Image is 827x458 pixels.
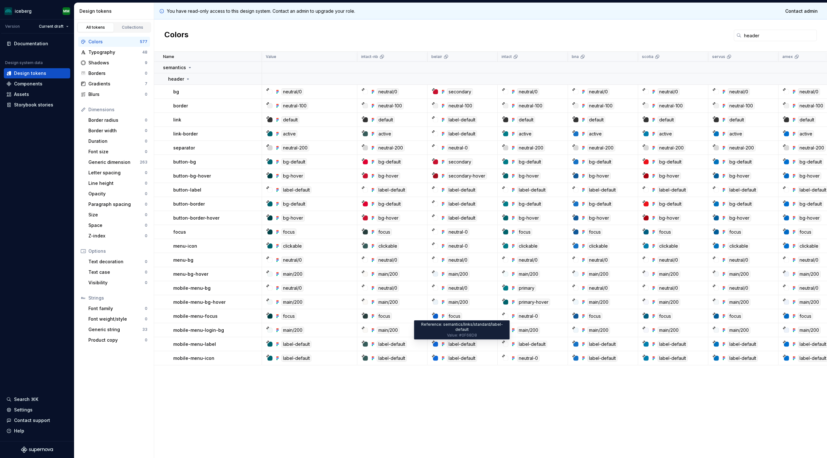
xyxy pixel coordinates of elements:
[78,58,150,68] a: Shadows9
[798,257,820,264] div: neutral/0
[4,405,70,415] a: Settings
[145,202,147,207] div: 0
[728,257,750,264] div: neutral/0
[173,327,224,333] p: mobile-menu-login-bg
[163,54,174,59] p: Name
[658,313,673,320] div: focus
[517,271,540,278] div: main/200
[173,201,205,207] p: button-border
[658,102,684,109] div: neutral-100
[798,102,825,109] div: neutral-100
[173,341,216,347] p: mobile-menu-label
[712,54,725,59] p: servus
[728,200,753,207] div: bg-default
[4,394,70,404] button: Search ⌘K
[173,173,211,179] p: button-bg-hover
[517,243,539,250] div: clickable
[86,314,150,324] a: Font weight/style0
[798,158,823,165] div: bg-default
[798,116,816,123] div: default
[658,200,683,207] div: bg-default
[88,269,145,275] div: Text case
[587,116,605,123] div: default
[658,327,680,334] div: main/200
[88,81,145,87] div: Gradients
[281,214,305,222] div: bg-hover
[164,30,189,41] h2: Colors
[587,285,609,292] div: neutral/0
[517,158,543,165] div: bg-default
[173,243,197,249] p: menu-icon
[587,102,614,109] div: neutral-100
[377,243,399,250] div: clickable
[447,158,473,165] div: secondary
[145,81,147,86] div: 7
[78,68,150,78] a: Borders0
[140,160,147,165] div: 263
[281,285,303,292] div: neutral/0
[145,118,147,123] div: 0
[728,144,756,151] div: neutral-200
[587,299,610,306] div: main/200
[728,313,743,320] div: focus
[142,327,147,332] div: 33
[281,144,309,151] div: neutral-200
[14,417,50,424] div: Contact support
[145,170,147,175] div: 0
[798,214,821,222] div: bg-hover
[86,303,150,314] a: Font family0
[798,88,820,95] div: neutral/0
[167,8,355,14] p: You have read-only access to this design system. Contact an admin to upgrade your role.
[517,88,539,95] div: neutral/0
[587,172,611,179] div: bg-hover
[145,71,147,76] div: 0
[86,126,150,136] a: Border width0
[281,355,311,362] div: label-default
[88,191,145,197] div: Opacity
[517,214,540,222] div: bg-hover
[1,4,73,18] button: icebergMM
[173,145,195,151] p: separator
[517,144,545,151] div: neutral-200
[145,280,147,285] div: 0
[88,280,145,286] div: Visibility
[517,102,544,109] div: neutral-100
[587,229,602,236] div: focus
[658,299,680,306] div: main/200
[88,316,145,322] div: Font weight/style
[798,299,821,306] div: main/200
[86,278,150,288] a: Visibility0
[587,243,609,250] div: clickable
[502,54,512,59] p: intact
[86,189,150,199] a: Opacity0
[377,200,402,207] div: bg-default
[88,326,142,333] div: Generic string
[377,186,407,193] div: label-default
[447,172,487,179] div: secondary-hover
[88,201,145,207] div: Paragraph spacing
[431,54,442,59] p: belair
[88,91,145,98] div: Blurs
[88,212,145,218] div: Size
[517,229,532,236] div: focus
[281,186,311,193] div: label-default
[78,79,150,89] a: Gradients7
[447,285,469,292] div: neutral/0
[86,231,150,241] a: Z-index0
[377,172,400,179] div: bg-hover
[281,200,307,207] div: bg-default
[728,243,750,250] div: clickable
[145,139,147,144] div: 0
[173,313,218,319] p: mobile-menu-focus
[447,214,477,222] div: label-default
[642,54,653,59] p: scotia
[4,89,70,99] a: Assets
[798,229,813,236] div: focus
[658,257,680,264] div: neutral/0
[377,327,399,334] div: main/200
[88,70,145,76] div: Borders
[281,257,303,264] div: neutral/0
[80,25,112,30] div: All tokens
[4,415,70,425] button: Contact support
[658,214,681,222] div: bg-hover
